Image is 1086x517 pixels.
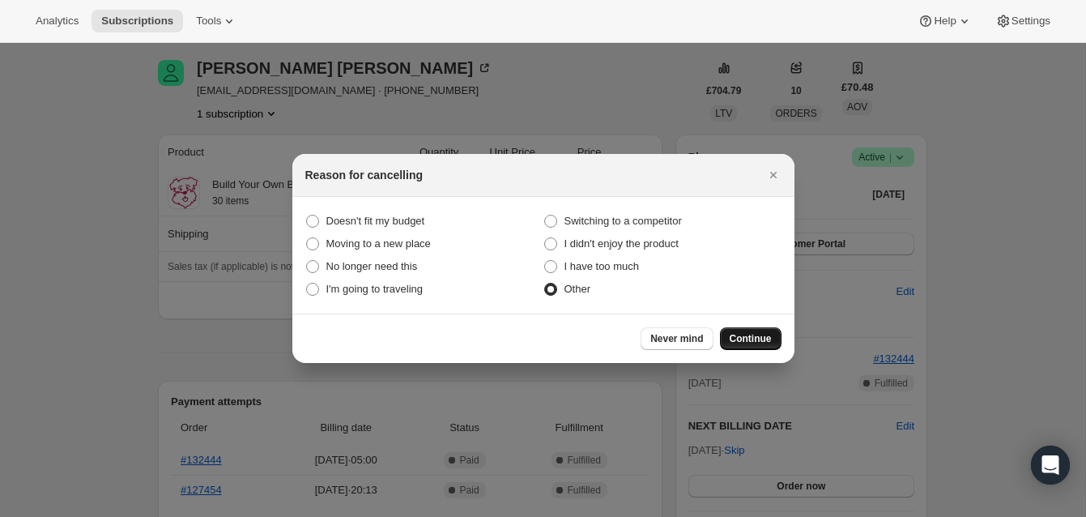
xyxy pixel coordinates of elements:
[186,10,247,32] button: Tools
[730,332,772,345] span: Continue
[326,260,418,272] span: No longer need this
[101,15,173,28] span: Subscriptions
[762,164,785,186] button: Close
[934,15,956,28] span: Help
[908,10,982,32] button: Help
[305,167,423,183] h2: Reason for cancelling
[26,10,88,32] button: Analytics
[92,10,183,32] button: Subscriptions
[1011,15,1050,28] span: Settings
[36,15,79,28] span: Analytics
[564,237,679,250] span: I didn't enjoy the product
[986,10,1060,32] button: Settings
[641,327,713,350] button: Never mind
[326,237,431,250] span: Moving to a new place
[326,283,424,295] span: I'm going to traveling
[720,327,781,350] button: Continue
[564,260,640,272] span: I have too much
[564,215,682,227] span: Switching to a competitor
[650,332,703,345] span: Never mind
[564,283,591,295] span: Other
[1031,446,1070,485] div: Open Intercom Messenger
[326,215,425,227] span: Doesn't fit my budget
[196,15,221,28] span: Tools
